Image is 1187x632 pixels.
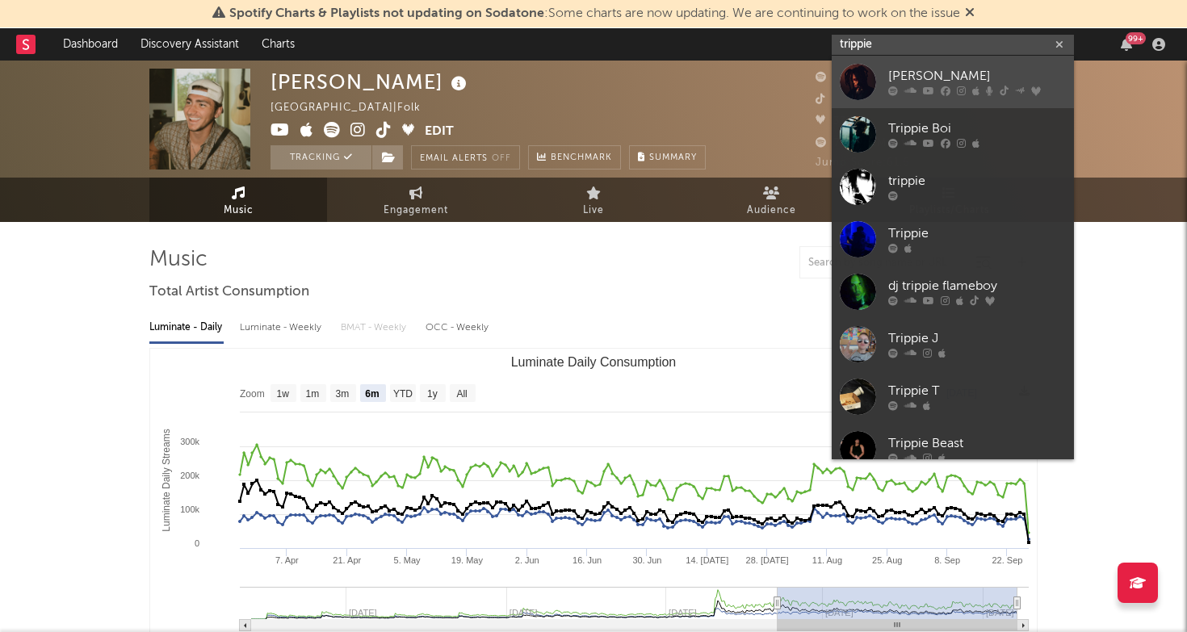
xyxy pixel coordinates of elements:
[149,314,224,341] div: Luminate - Daily
[411,145,520,170] button: Email AlertsOff
[384,201,448,220] span: Engagement
[872,555,902,565] text: 25. Aug
[800,257,971,270] input: Search by song name or URL
[573,555,602,565] text: 16. Jun
[161,429,172,531] text: Luminate Daily Streams
[686,555,728,565] text: 14. [DATE]
[275,555,299,565] text: 7. Apr
[816,94,890,105] span: 3,700,000
[129,28,250,61] a: Discovery Assistant
[1121,38,1132,51] button: 99+
[180,471,199,480] text: 200k
[180,437,199,446] text: 300k
[451,555,484,565] text: 19. May
[888,172,1066,191] div: trippie
[992,555,1022,565] text: 22. Sep
[327,178,505,222] a: Engagement
[934,555,960,565] text: 8. Sep
[271,98,439,118] div: [GEOGRAPHIC_DATA] | Folk
[492,154,511,163] em: Off
[832,318,1074,370] a: Trippie J
[649,153,697,162] span: Summary
[888,119,1066,139] div: Trippie Boi
[832,161,1074,213] a: trippie
[832,56,1074,108] a: [PERSON_NAME]
[229,7,960,20] span: : Some charts are now updating. We are continuing to work on the issue
[888,277,1066,296] div: dj trippie flameboy
[888,329,1066,349] div: Trippie J
[180,504,199,514] text: 100k
[816,116,853,127] span: 333
[965,7,975,20] span: Dismiss
[832,423,1074,475] a: Trippie Beast
[505,178,682,222] a: Live
[277,388,290,400] text: 1w
[528,145,621,170] a: Benchmark
[271,145,371,170] button: Tracking
[427,388,438,400] text: 1y
[816,157,910,168] span: Jump Score: 61.6
[425,122,454,142] button: Edit
[271,69,471,95] div: [PERSON_NAME]
[832,213,1074,266] a: Trippie
[224,201,254,220] span: Music
[746,555,789,565] text: 28. [DATE]
[812,555,842,565] text: 11. Aug
[832,35,1074,55] input: Search for artists
[816,138,975,149] span: 756,772 Monthly Listeners
[629,145,706,170] button: Summary
[456,388,467,400] text: All
[149,178,327,222] a: Music
[515,555,539,565] text: 2. Jun
[336,388,350,400] text: 3m
[632,555,661,565] text: 30. Jun
[816,73,871,83] span: 66,617
[426,314,490,341] div: OCC - Weekly
[306,388,320,400] text: 1m
[888,224,1066,244] div: Trippie
[250,28,306,61] a: Charts
[888,382,1066,401] div: Trippie T
[511,355,677,369] text: Luminate Daily Consumption
[149,283,309,302] span: Total Artist Consumption
[333,555,361,565] text: 21. Apr
[888,434,1066,454] div: Trippie Beast
[551,149,612,168] span: Benchmark
[832,108,1074,161] a: Trippie Boi
[52,28,129,61] a: Dashboard
[832,266,1074,318] a: dj trippie flameboy
[682,178,860,222] a: Audience
[583,201,604,220] span: Live
[393,388,413,400] text: YTD
[1126,32,1146,44] div: 99 +
[394,555,422,565] text: 5. May
[195,538,199,548] text: 0
[240,388,265,400] text: Zoom
[365,388,379,400] text: 6m
[747,201,796,220] span: Audience
[888,67,1066,86] div: [PERSON_NAME]
[229,7,544,20] span: Spotify Charts & Playlists not updating on Sodatone
[240,314,325,341] div: Luminate - Weekly
[832,370,1074,423] a: Trippie T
